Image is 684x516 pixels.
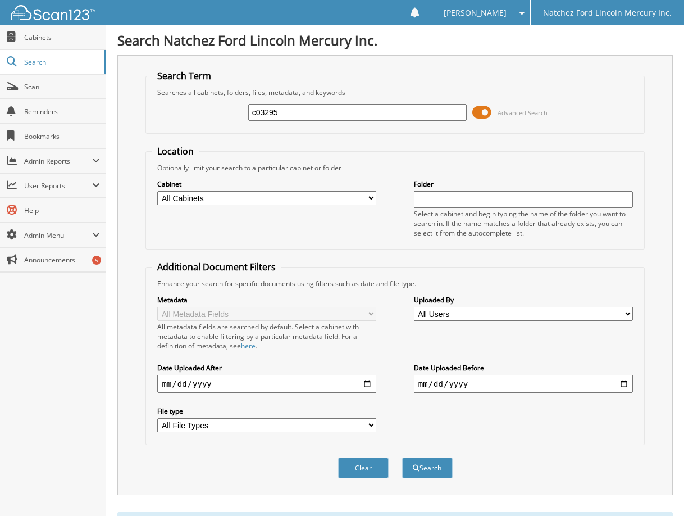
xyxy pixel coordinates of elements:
label: Folder [414,179,633,189]
span: Advanced Search [498,108,548,117]
label: Date Uploaded After [157,363,376,373]
span: Announcements [24,255,100,265]
span: Help [24,206,100,215]
div: All metadata fields are searched by default. Select a cabinet with metadata to enable filtering b... [157,322,376,351]
h1: Search Natchez Ford Lincoln Mercury Inc. [117,31,673,49]
img: scan123-logo-white.svg [11,5,95,20]
legend: Additional Document Filters [152,261,281,273]
button: Clear [338,458,389,478]
label: File type [157,406,376,416]
span: Natchez Ford Lincoln Mercury Inc. [543,10,672,16]
span: Scan [24,82,100,92]
span: Cabinets [24,33,100,42]
a: here [241,341,256,351]
button: Search [402,458,453,478]
input: end [414,375,633,393]
span: Bookmarks [24,132,100,141]
span: Reminders [24,107,100,116]
legend: Search Term [152,70,217,82]
div: Enhance your search for specific documents using filters such as date and file type. [152,279,638,288]
span: User Reports [24,181,92,191]
div: Select a cabinet and begin typing the name of the folder you want to search in. If the name match... [414,209,633,238]
span: [PERSON_NAME] [444,10,507,16]
span: Search [24,57,98,67]
legend: Location [152,145,199,157]
span: Admin Menu [24,230,92,240]
div: Searches all cabinets, folders, files, metadata, and keywords [152,88,638,97]
label: Cabinet [157,179,376,189]
span: Admin Reports [24,156,92,166]
label: Uploaded By [414,295,633,305]
input: start [157,375,376,393]
div: Optionally limit your search to a particular cabinet or folder [152,163,638,173]
label: Metadata [157,295,376,305]
label: Date Uploaded Before [414,363,633,373]
div: 5 [92,256,101,265]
